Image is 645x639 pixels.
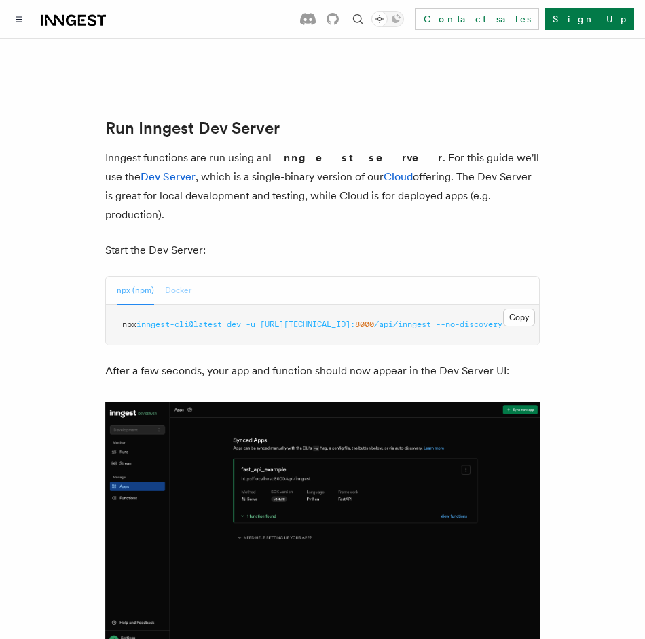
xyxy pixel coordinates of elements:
span: --no-discovery [436,319,502,329]
span: dev [227,319,241,329]
span: 8000 [355,319,374,329]
p: Start the Dev Server: [105,241,540,260]
span: [URL][TECHNICAL_ID]: [260,319,355,329]
button: Docker [165,277,191,305]
button: Copy [503,309,535,326]
span: npx [122,319,136,329]
a: Sign Up [545,8,634,30]
a: Run Inngest Dev Server [105,119,280,138]
button: Toggle navigation [11,11,27,27]
button: Find something... [350,11,366,27]
a: Cloud [384,170,413,183]
p: Inngest functions are run using an . For this guide we'll use the , which is a single-binary vers... [105,149,540,225]
span: -u [246,319,255,329]
a: Dev Server [141,170,196,183]
button: npx (npm) [117,277,154,305]
a: Contact sales [415,8,539,30]
span: /api/inngest [374,319,431,329]
strong: Inngest server [268,151,443,164]
button: Toggle dark mode [371,11,404,27]
span: inngest-cli@latest [136,319,222,329]
p: After a few seconds, your app and function should now appear in the Dev Server UI: [105,362,540,381]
